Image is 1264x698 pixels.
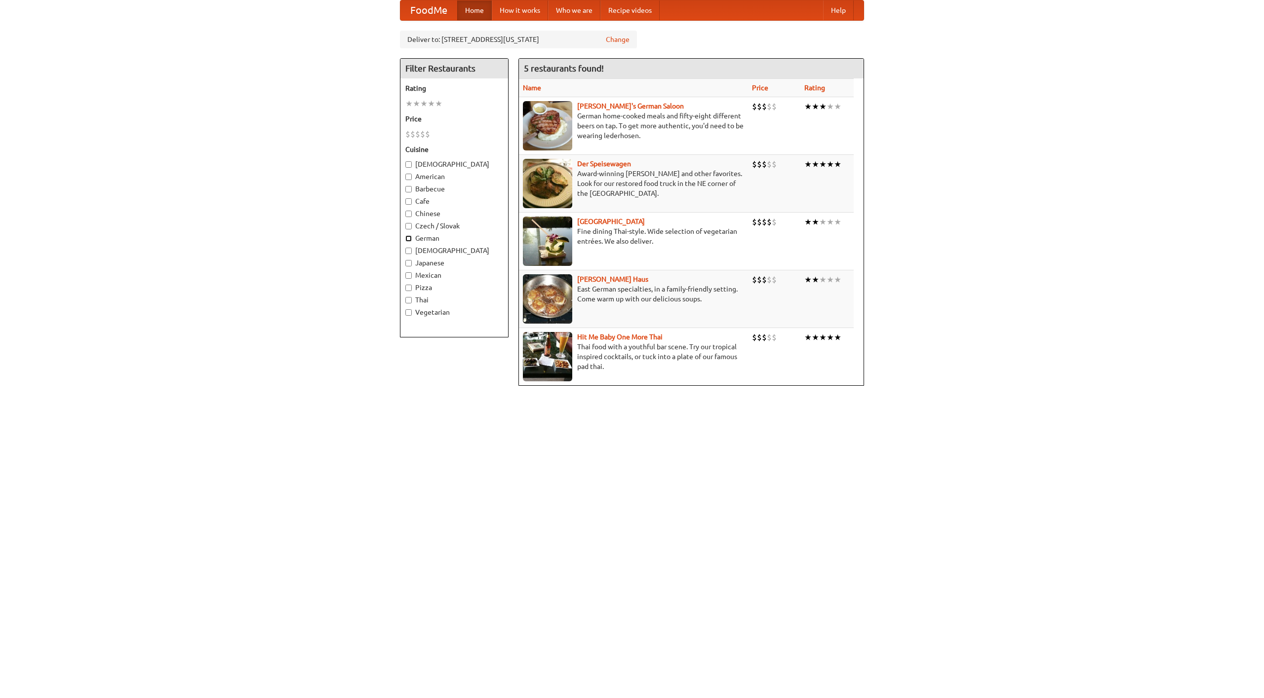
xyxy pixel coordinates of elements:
a: Recipe videos [600,0,660,20]
li: $ [762,159,767,170]
input: Mexican [405,272,412,279]
img: speisewagen.jpg [523,159,572,208]
li: ★ [812,332,819,343]
input: German [405,235,412,242]
img: esthers.jpg [523,101,572,150]
li: ★ [819,101,827,112]
a: Hit Me Baby One More Thai [577,333,663,341]
div: Deliver to: [STREET_ADDRESS][US_STATE] [400,31,637,48]
li: $ [410,129,415,140]
h5: Rating [405,83,503,93]
a: Rating [804,84,825,92]
li: ★ [819,274,827,285]
li: ★ [834,217,841,227]
ng-pluralize: 5 restaurants found! [524,64,604,73]
li: $ [767,159,772,170]
li: ★ [405,98,413,109]
li: ★ [804,159,812,170]
li: $ [767,332,772,343]
label: Japanese [405,258,503,268]
label: Czech / Slovak [405,221,503,231]
input: Thai [405,297,412,303]
label: Mexican [405,270,503,280]
li: ★ [827,217,834,227]
li: ★ [827,159,834,170]
b: [GEOGRAPHIC_DATA] [577,218,645,225]
li: $ [405,129,410,140]
input: Japanese [405,260,412,266]
li: ★ [812,159,819,170]
label: [DEMOGRAPHIC_DATA] [405,246,503,256]
li: $ [772,159,777,170]
a: Name [523,84,541,92]
p: Thai food with a youthful bar scene. Try our tropical inspired cocktails, or tuck into a plate of... [523,342,744,371]
a: Change [606,35,630,44]
li: $ [752,101,757,112]
li: $ [772,332,777,343]
input: Chinese [405,211,412,217]
li: $ [762,332,767,343]
li: ★ [827,101,834,112]
li: $ [757,332,762,343]
h5: Price [405,114,503,124]
li: $ [425,129,430,140]
li: $ [757,101,762,112]
a: How it works [492,0,548,20]
li: ★ [804,274,812,285]
a: [PERSON_NAME] Haus [577,275,648,283]
li: $ [752,217,757,227]
li: $ [752,332,757,343]
li: $ [767,101,772,112]
li: ★ [819,217,827,227]
li: ★ [428,98,435,109]
p: German home-cooked meals and fifty-eight different beers on tap. To get more authentic, you'd nee... [523,111,744,141]
li: $ [772,217,777,227]
li: ★ [834,101,841,112]
label: Thai [405,295,503,305]
input: Vegetarian [405,309,412,316]
label: [DEMOGRAPHIC_DATA] [405,159,503,169]
li: ★ [435,98,442,109]
input: [DEMOGRAPHIC_DATA] [405,161,412,168]
li: ★ [812,101,819,112]
a: [PERSON_NAME]'s German Saloon [577,102,684,110]
li: ★ [834,159,841,170]
li: $ [767,274,772,285]
p: Fine dining Thai-style. Wide selection of vegetarian entrées. We also deliver. [523,226,744,246]
li: ★ [812,274,819,285]
label: German [405,233,503,243]
img: satay.jpg [523,217,572,266]
a: Who we are [548,0,600,20]
input: Czech / Slovak [405,223,412,229]
li: ★ [834,332,841,343]
li: ★ [819,332,827,343]
li: ★ [420,98,428,109]
li: ★ [819,159,827,170]
label: Barbecue [405,184,503,194]
label: Chinese [405,209,503,219]
li: $ [757,159,762,170]
li: $ [762,274,767,285]
li: $ [757,217,762,227]
li: $ [420,129,425,140]
li: $ [772,274,777,285]
li: ★ [804,217,812,227]
a: Home [457,0,492,20]
a: Price [752,84,768,92]
li: ★ [812,217,819,227]
input: Cafe [405,198,412,205]
li: $ [762,101,767,112]
li: $ [767,217,772,227]
input: [DEMOGRAPHIC_DATA] [405,248,412,254]
a: FoodMe [400,0,457,20]
img: kohlhaus.jpg [523,274,572,324]
label: Vegetarian [405,307,503,317]
li: ★ [413,98,420,109]
li: ★ [804,101,812,112]
label: American [405,172,503,182]
input: Pizza [405,285,412,291]
p: East German specialties, in a family-friendly setting. Come warm up with our delicious soups. [523,284,744,304]
li: ★ [827,332,834,343]
p: Award-winning [PERSON_NAME] and other favorites. Look for our restored food truck in the NE corne... [523,169,744,198]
